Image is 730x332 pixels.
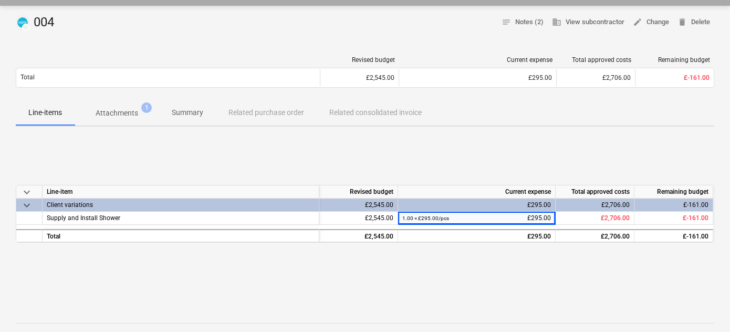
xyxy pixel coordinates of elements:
[502,16,544,28] span: Notes (2)
[634,229,713,242] div: £-161.00
[319,229,398,242] div: £2,545.00
[47,214,120,222] span: Supply and Install Shower
[325,56,395,64] div: Revised budget
[552,16,624,28] span: View subcontractor
[556,185,634,199] div: Total approved costs
[402,212,551,225] div: £295.00
[556,229,634,242] div: £2,706.00
[556,69,635,86] div: £2,706.00
[403,74,552,81] div: £295.00
[497,14,548,30] button: Notes (2)
[20,199,33,212] span: keyboard_arrow_down
[677,17,687,27] span: delete
[633,16,669,28] span: Change
[319,185,398,199] div: Revised budget
[502,17,511,27] span: notes
[16,14,58,31] div: 004
[673,14,714,30] button: Delete
[16,14,29,31] div: Invoice has been synced with Xero and its status is currently DRAFT
[552,17,561,27] span: business
[20,186,33,199] span: keyboard_arrow_down
[398,185,556,199] div: Current expense
[172,107,203,118] p: Summary
[402,230,551,243] div: £295.00
[629,14,673,30] button: Change
[548,14,629,30] button: View subcontractor
[141,102,152,113] span: 1
[28,107,62,118] p: Line-items
[96,108,138,119] p: Attachments
[556,199,634,212] div: £2,706.00
[43,229,319,242] div: Total
[20,73,35,82] p: Total
[561,56,631,64] div: Total approved costs
[634,185,713,199] div: Remaining budget
[640,56,710,64] div: Remaining budget
[684,74,710,81] span: £-161.00
[43,185,319,199] div: Line-item
[403,56,552,64] div: Current expense
[633,17,642,27] span: edit
[601,214,630,222] span: £2,706.00
[319,212,398,225] div: £2,545.00
[634,199,713,212] div: £-161.00
[47,199,315,211] div: Client variations
[402,199,551,212] div: £295.00
[677,16,710,28] span: Delete
[683,214,708,222] span: £-161.00
[319,199,398,212] div: £2,545.00
[320,69,399,86] div: £2,545.00
[677,282,730,332] iframe: Chat Widget
[402,215,449,221] small: 1.00 × £295.00 / pcs
[17,17,28,28] img: xero.svg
